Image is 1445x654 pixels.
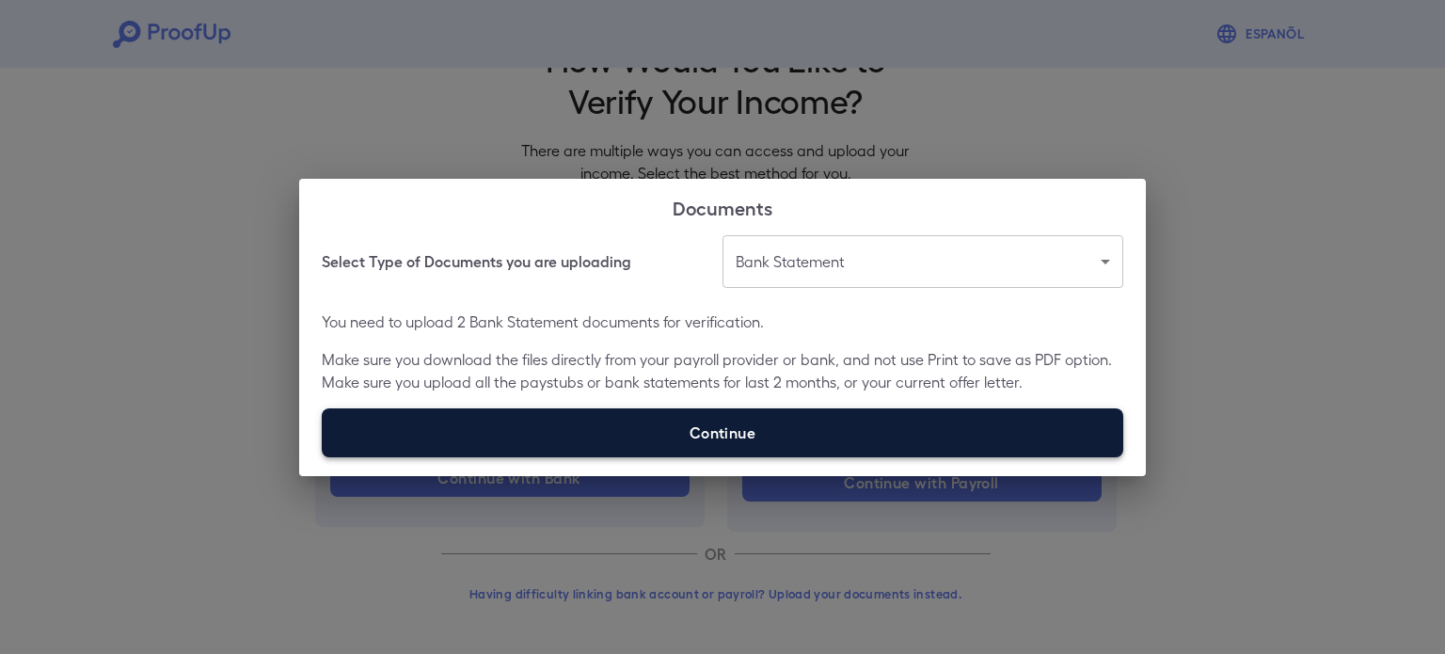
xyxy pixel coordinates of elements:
h2: Documents [299,179,1146,235]
label: Continue [322,408,1123,457]
p: You need to upload 2 Bank Statement documents for verification. [322,311,1123,333]
h6: Select Type of Documents you are uploading [322,250,631,273]
p: Make sure you download the files directly from your payroll provider or bank, and not use Print t... [322,348,1123,393]
div: Bank Statement [722,235,1123,288]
